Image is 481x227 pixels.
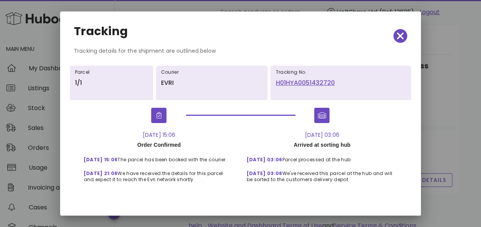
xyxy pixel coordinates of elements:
p: EVRI [161,78,263,88]
div: Parcel processed at the hub [241,151,404,164]
div: Arrived at sorting hub [241,139,404,151]
span: [DATE] 15:06 [84,156,118,163]
div: We have received the details for this parcel and expect it to reach the Evri network shortly [78,164,241,184]
span: [DATE] 21:06 [84,170,118,177]
div: We've received this parcel at the hub and will be sorted to the customers delivery depot [241,164,404,184]
div: The parcel has been booked with the courier. [78,151,241,164]
span: [DATE] 03:06 [247,156,282,163]
h2: Tracking [74,25,128,37]
div: Order Confirmed [78,139,241,151]
h6: Tracking No. [276,69,406,75]
div: [DATE] 03:06 [241,131,404,139]
a: H01HYA0051432720 [276,78,406,88]
h6: Courier [161,69,263,75]
div: [DATE] 15:06 [78,131,241,139]
span: [DATE] 03:06 [247,170,282,177]
h6: Parcel [75,69,148,75]
p: 1/1 [75,78,148,88]
div: Tracking details for the shipment are outlined below [68,47,413,61]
